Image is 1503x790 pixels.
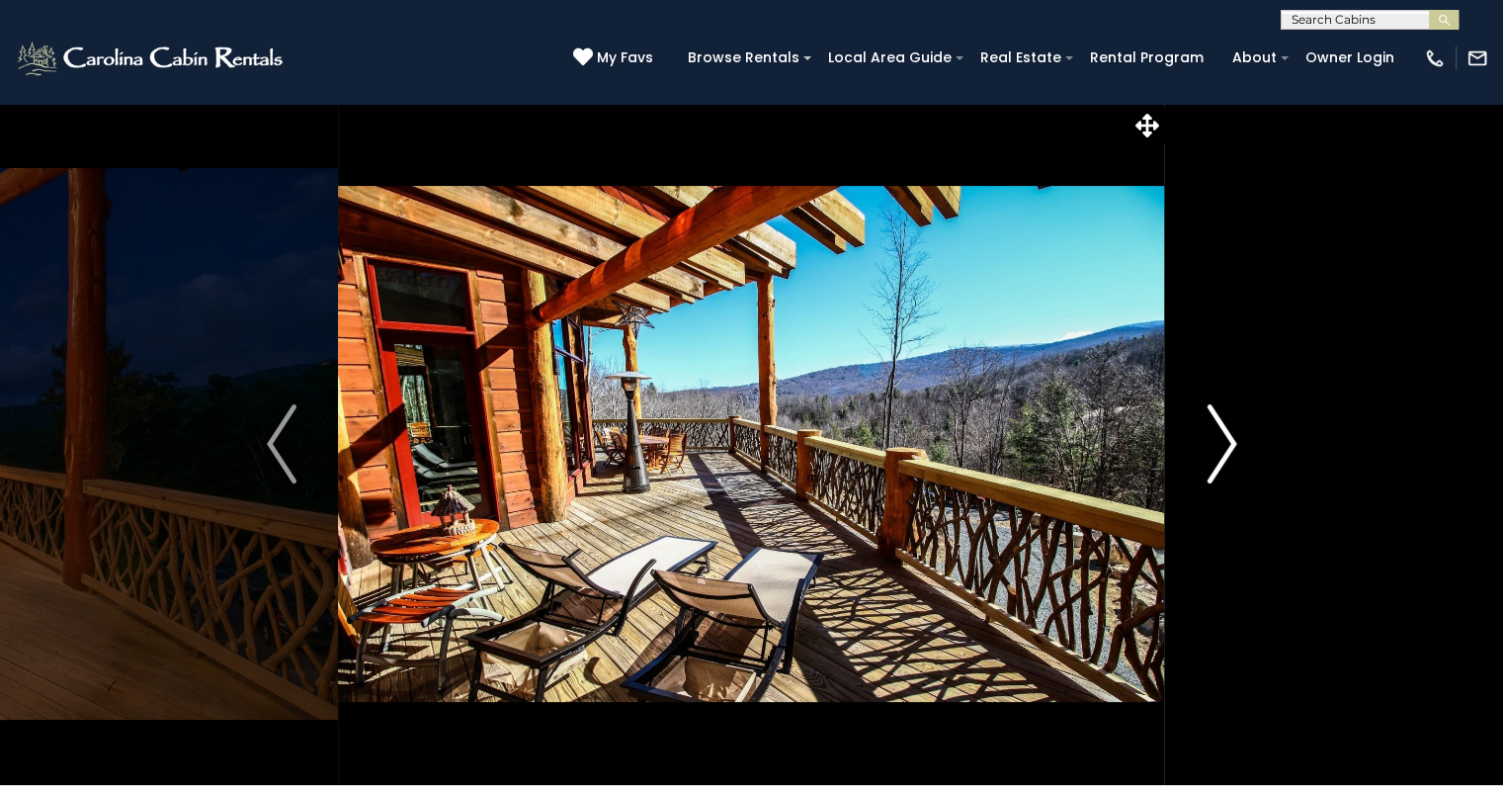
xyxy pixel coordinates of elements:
[678,43,809,73] a: Browse Rentals
[597,47,653,68] span: My Favs
[573,47,658,69] a: My Favs
[267,404,296,483] img: arrow
[1295,43,1404,73] a: Owner Login
[1165,103,1279,785] button: Next
[225,103,339,785] button: Previous
[1466,47,1488,69] img: mail-regular-white.png
[1424,47,1446,69] img: phone-regular-white.png
[1222,43,1287,73] a: About
[1207,404,1236,483] img: arrow
[15,39,289,78] img: White-1-2.png
[818,43,961,73] a: Local Area Guide
[1080,43,1213,73] a: Rental Program
[970,43,1071,73] a: Real Estate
